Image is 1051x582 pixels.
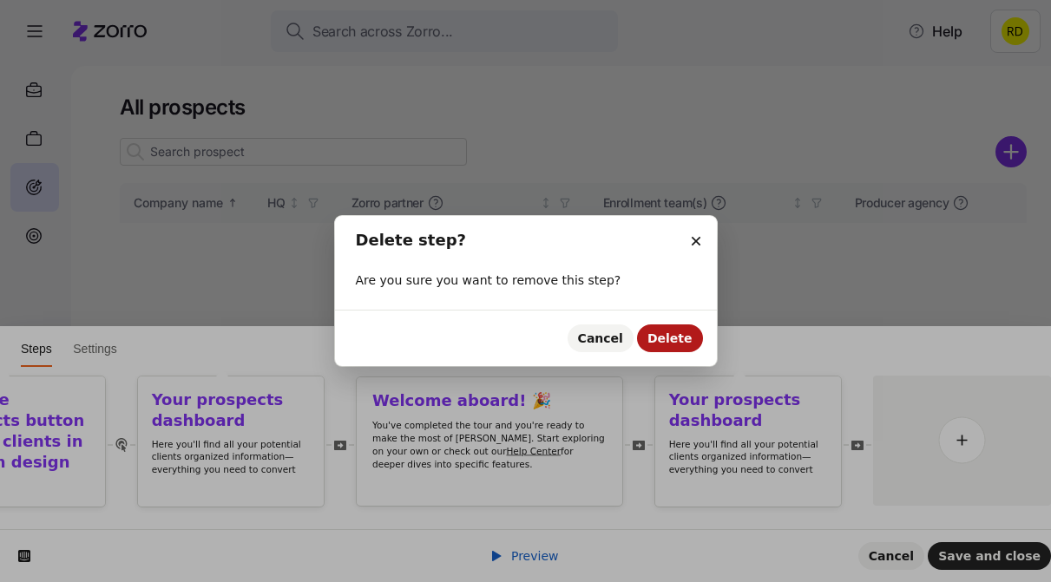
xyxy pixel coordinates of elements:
[568,324,634,352] button: Cancel
[647,331,693,345] span: Delete
[356,230,466,251] h2: Delete step?
[637,324,703,352] button: Delete
[682,228,710,256] button: Close
[578,331,623,345] span: Cancel
[356,271,696,289] p: Are you sure you want to remove this step?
